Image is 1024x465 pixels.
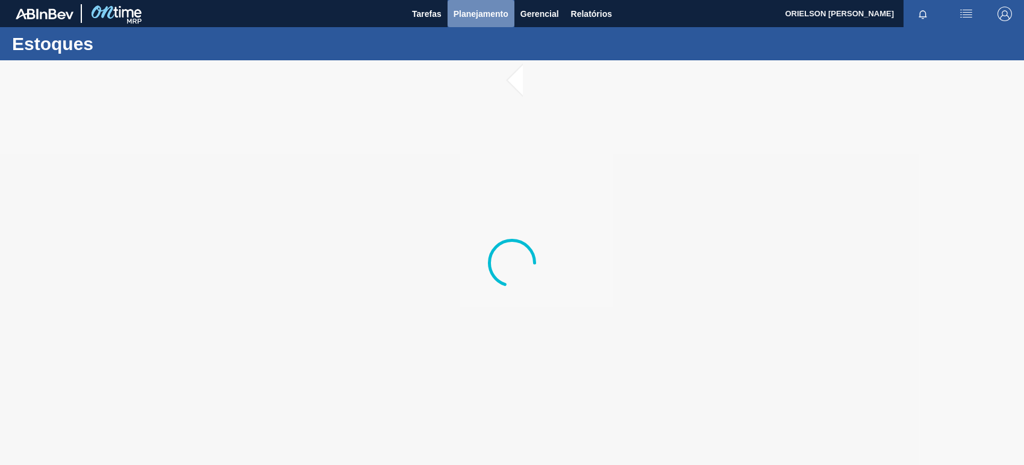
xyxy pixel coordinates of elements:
span: Gerencial [520,7,559,21]
img: userActions [959,7,973,21]
span: Planejamento [454,7,508,21]
img: Logout [997,7,1012,21]
h1: Estoques [12,37,226,51]
span: Relatórios [571,7,612,21]
button: Notificações [904,5,942,22]
span: Tarefas [412,7,442,21]
img: TNhmsLtSVTkK8tSr43FrP2fwEKptu5GPRR3wAAAABJRU5ErkJggg== [16,8,73,19]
